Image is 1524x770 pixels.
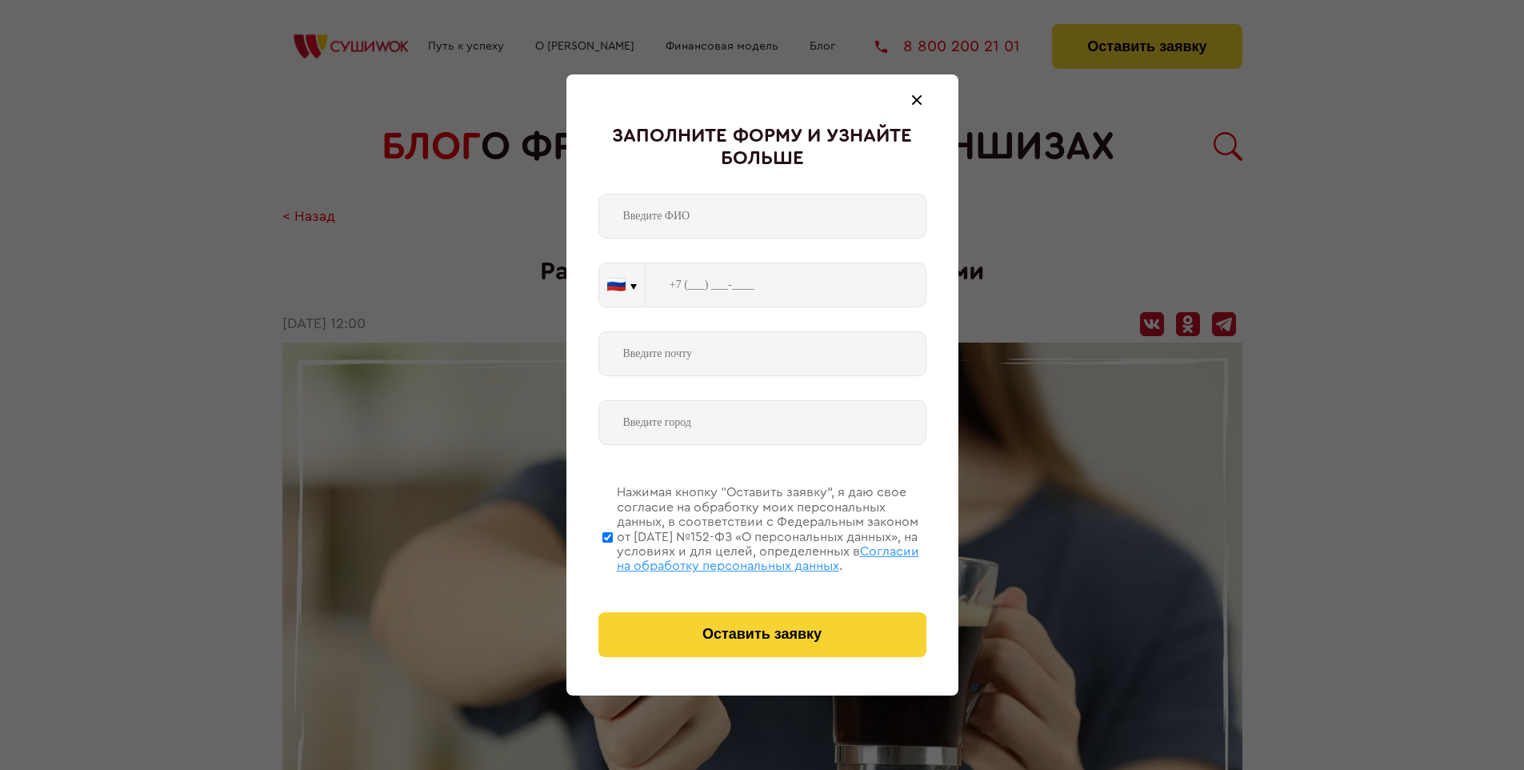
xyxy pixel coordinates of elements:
div: Заполните форму и узнайте больше [598,126,926,170]
div: Нажимая кнопку “Оставить заявку”, я даю свое согласие на обработку моих персональных данных, в со... [617,485,926,573]
button: 🇷🇺 [599,263,645,307]
button: Оставить заявку [598,612,926,657]
input: +7 (___) ___-____ [646,263,926,307]
input: Введите ФИО [598,194,926,239]
span: Согласии на обработку персональных данных [617,545,919,572]
input: Введите город [598,400,926,445]
input: Введите почту [598,331,926,376]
